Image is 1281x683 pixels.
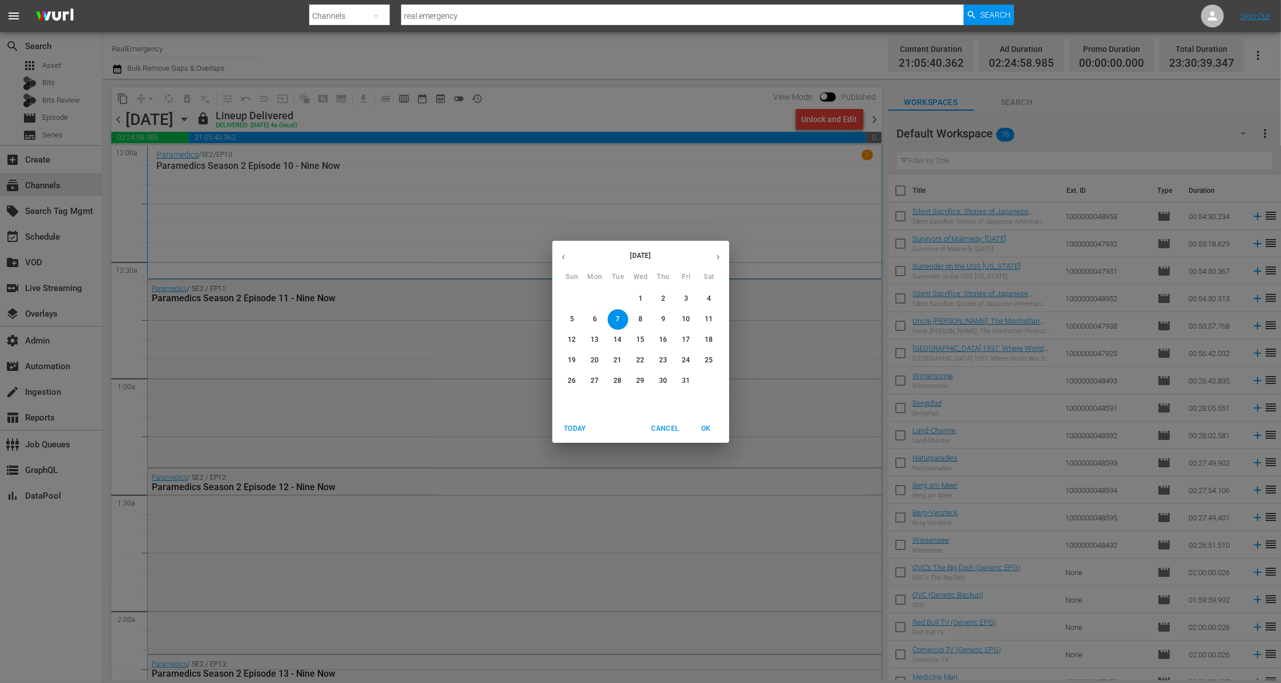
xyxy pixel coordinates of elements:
a: Sign Out [1240,11,1270,21]
span: Today [561,423,589,435]
p: 19 [568,355,576,365]
span: Mon [585,272,605,283]
p: 15 [636,335,644,345]
p: 8 [639,314,642,324]
p: 4 [707,294,711,304]
button: 1 [631,289,651,309]
button: 15 [631,330,651,350]
p: 17 [682,335,690,345]
button: 17 [676,330,697,350]
p: 11 [705,314,713,324]
span: Search [980,5,1011,25]
button: 26 [562,371,583,391]
button: 8 [631,309,651,330]
p: 7 [616,314,620,324]
button: 13 [585,330,605,350]
span: Sun [562,272,583,283]
button: 29 [631,371,651,391]
button: 9 [653,309,674,330]
button: 21 [608,350,628,371]
p: 18 [705,335,713,345]
p: 13 [591,335,599,345]
button: 5 [562,309,583,330]
span: OK [693,423,720,435]
button: 19 [562,350,583,371]
p: [DATE] [575,250,707,261]
p: 6 [593,314,597,324]
p: 1 [639,294,642,304]
p: 5 [570,314,574,324]
button: 14 [608,330,628,350]
button: Cancel [646,419,683,438]
p: 26 [568,376,576,386]
p: 31 [682,376,690,386]
button: Today [557,419,593,438]
button: 2 [653,289,674,309]
img: ans4CAIJ8jUAAAAAAAAAAAAAAAAAAAAAAAAgQb4GAAAAAAAAAAAAAAAAAAAAAAAAJMjXAAAAAAAAAAAAAAAAAAAAAAAAgAT5G... [27,3,82,30]
button: OK [688,419,725,438]
p: 9 [661,314,665,324]
button: 22 [631,350,651,371]
p: 28 [613,376,621,386]
span: Sat [699,272,720,283]
button: 25 [699,350,720,371]
button: 24 [676,350,697,371]
span: Cancel [651,423,678,435]
span: Wed [631,272,651,283]
span: Fri [676,272,697,283]
button: 31 [676,371,697,391]
p: 16 [659,335,667,345]
p: 22 [636,355,644,365]
p: 30 [659,376,667,386]
button: 12 [562,330,583,350]
button: 4 [699,289,720,309]
p: 3 [684,294,688,304]
button: 27 [585,371,605,391]
button: 3 [676,289,697,309]
button: 30 [653,371,674,391]
p: 27 [591,376,599,386]
button: 10 [676,309,697,330]
p: 24 [682,355,690,365]
span: Thu [653,272,674,283]
p: 12 [568,335,576,345]
p: 2 [661,294,665,304]
p: 14 [613,335,621,345]
button: 18 [699,330,720,350]
button: 16 [653,330,674,350]
span: Tue [608,272,628,283]
p: 10 [682,314,690,324]
p: 25 [705,355,713,365]
p: 29 [636,376,644,386]
p: 20 [591,355,599,365]
button: 6 [585,309,605,330]
p: 21 [613,355,621,365]
span: menu [7,9,21,23]
button: 7 [608,309,628,330]
button: 11 [699,309,720,330]
button: 28 [608,371,628,391]
button: 20 [585,350,605,371]
p: 23 [659,355,667,365]
button: 23 [653,350,674,371]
